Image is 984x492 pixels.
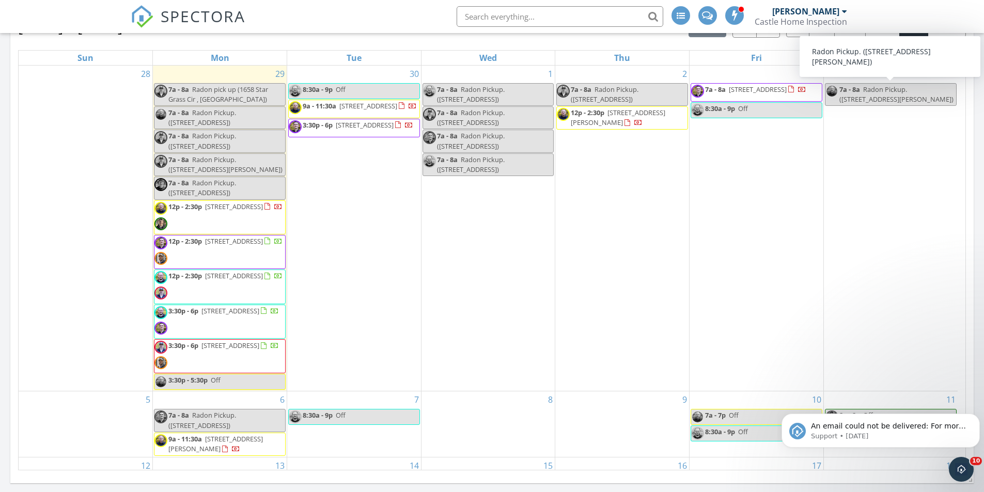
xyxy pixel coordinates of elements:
a: Go to October 4, 2025 [949,66,958,82]
a: Monday [209,51,231,65]
td: Go to October 1, 2025 [421,66,555,391]
img: evan.jpg [154,287,167,299]
img: thomas.jpg [154,271,167,284]
img: img_8334.jpeg [154,252,167,265]
img: jeff.jpg [154,202,167,215]
a: Go to October 8, 2025 [546,391,555,408]
a: 9a - 11:30a [STREET_ADDRESS][PERSON_NAME] [168,434,263,453]
img: thomas.jpg [691,427,704,440]
a: 3:30p - 6p [STREET_ADDRESS] [168,306,279,315]
span: Radon Pickup. ([STREET_ADDRESS]) [168,410,236,430]
td: Go to October 4, 2025 [823,66,958,391]
span: 7a - 8a [168,131,189,140]
span: 3:30p - 6p [168,306,198,315]
span: [STREET_ADDRESS] [201,341,259,350]
span: [STREET_ADDRESS][PERSON_NAME] [168,434,263,453]
span: 3:30p - 6p [168,341,198,350]
span: 8:30a - 9p [303,410,333,420]
span: 7a - 8a [437,131,458,140]
a: 7a - 8a [STREET_ADDRESS] [691,83,822,102]
span: Off [211,375,221,385]
a: 12p - 2:30p [STREET_ADDRESS] [154,269,286,304]
span: Radon Pickup. ([STREET_ADDRESS][PERSON_NAME]) [168,155,283,174]
span: 7a - 8a [168,178,189,187]
span: 3:30p - 5:30p [168,375,208,385]
img: nazar.jpg [423,131,436,144]
img: thomas.jpg [289,85,302,98]
span: 7a - 8a [437,108,458,117]
input: Search everything... [457,6,663,27]
img: The Best Home Inspection Software - Spectora [131,5,153,28]
img: evan.jpg [423,108,436,121]
img: evan.jpg [154,155,167,168]
td: Go to October 6, 2025 [153,391,287,457]
a: 9a - 11:30a [STREET_ADDRESS] [303,101,417,110]
a: 9a - 11:30a [STREET_ADDRESS][PERSON_NAME] [154,433,286,456]
img: nazar.jpg [289,120,302,133]
span: Radon Pickup. ([STREET_ADDRESS]) [168,108,236,127]
span: Off [738,104,748,113]
img: nazar.jpg [154,410,167,423]
a: Go to October 12, 2025 [139,457,152,474]
span: Off [336,85,346,94]
span: [STREET_ADDRESS] [205,236,263,246]
a: Go to October 15, 2025 [541,457,555,474]
a: Tuesday [345,51,364,65]
span: 7a - 8a [839,85,860,94]
span: 7a - 8a [168,410,189,420]
img: jeff.jpg [557,108,570,121]
img: jeff.jpg [825,85,838,98]
span: [STREET_ADDRESS] [205,271,263,280]
td: Go to October 11, 2025 [823,391,958,457]
span: Radon Pickup. ([STREET_ADDRESS]) [571,85,638,104]
img: nazar.jpg [154,322,167,335]
a: 9a - 11:30a [STREET_ADDRESS] [288,100,420,118]
td: Go to October 7, 2025 [287,391,421,457]
img: evan.jpg [557,85,570,98]
span: Radon Pickup. ([STREET_ADDRESS]) [437,108,505,127]
span: Radon Pickup. ([STREET_ADDRESS]) [437,131,505,150]
span: 12p - 2:30p [168,202,202,211]
span: Radon Pickup. ([STREET_ADDRESS]) [168,131,236,150]
img: evan.jpg [154,85,167,98]
a: Go to September 30, 2025 [408,66,421,82]
span: 3:30p - 6p [303,120,333,130]
img: thomas.jpg [289,410,302,423]
span: Radon pick up (1658 Star Grass Cir , [GEOGRAPHIC_DATA]) [168,85,268,104]
a: Go to October 6, 2025 [278,391,287,408]
span: 7a - 8a [168,155,189,164]
img: evan.jpg [154,131,167,144]
div: Castle Home Inspection [755,17,847,27]
td: Go to October 8, 2025 [421,391,555,457]
a: 7a - 8a [STREET_ADDRESS] [705,85,806,94]
a: Saturday [882,51,899,65]
a: 3:30p - 6p [STREET_ADDRESS] [154,305,286,339]
a: Go to October 3, 2025 [815,66,823,82]
img: jeff.jpg [691,410,704,423]
span: [STREET_ADDRESS] [205,202,263,211]
a: Go to October 17, 2025 [810,457,823,474]
td: Go to October 9, 2025 [555,391,690,457]
span: 7a - 8a [168,108,189,117]
span: Radon Pickup. ([STREET_ADDRESS][PERSON_NAME]) [839,85,954,104]
td: Go to September 28, 2025 [19,66,153,391]
a: Go to October 2, 2025 [680,66,689,82]
img: img_8334.jpeg [154,356,167,369]
a: 3:30p - 6p [STREET_ADDRESS] [168,341,279,350]
a: Go to October 18, 2025 [944,457,958,474]
span: 7a - 8a [437,155,458,164]
a: 12p - 2:30p [STREET_ADDRESS] [154,235,286,269]
a: 12p - 2:30p [STREET_ADDRESS] [168,202,283,211]
span: 8:30a - 9p [303,85,333,94]
a: 12p - 2:30p [STREET_ADDRESS] [154,200,286,234]
span: 8:30a - 9p [705,104,735,113]
iframe: Intercom live chat [949,457,974,482]
img: thomas.jpg [154,306,167,319]
a: Go to October 14, 2025 [408,457,421,474]
td: Go to October 3, 2025 [690,66,824,391]
a: Go to September 28, 2025 [139,66,152,82]
a: Go to October 5, 2025 [144,391,152,408]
